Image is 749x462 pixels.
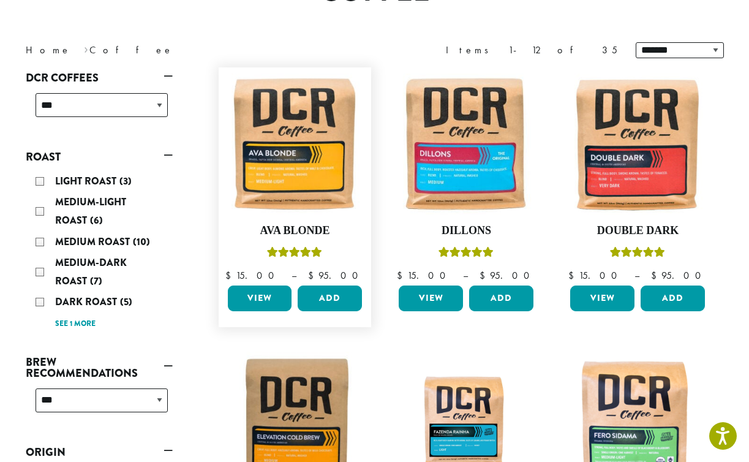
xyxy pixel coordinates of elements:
[224,74,365,214] img: Ava-Blonde-12oz-1-300x300.jpg
[469,286,533,311] button: Add
[308,269,318,282] span: $
[446,43,617,58] div: Items 1-12 of 35
[396,74,536,214] img: Dillons-12oz-300x300.jpg
[267,245,322,263] div: Rated 5.00 out of 5
[396,224,536,238] h4: Dillons
[55,256,127,288] span: Medium-Dark Roast
[399,286,463,311] a: View
[570,286,634,311] a: View
[119,174,132,188] span: (3)
[55,295,120,309] span: Dark Roast
[568,269,623,282] bdi: 15.00
[568,269,579,282] span: $
[55,195,126,227] span: Medium-Light Roast
[228,286,292,311] a: View
[26,88,173,132] div: DCR Coffees
[26,167,173,337] div: Roast
[26,44,71,56] a: Home
[84,39,88,58] span: ›
[396,74,536,281] a: DillonsRated 5.00 out of 5
[90,274,102,288] span: (7)
[26,67,173,88] a: DCR Coffees
[120,295,132,309] span: (5)
[463,269,468,282] span: –
[225,269,236,282] span: $
[634,269,639,282] span: –
[26,384,173,427] div: Brew Recommendations
[651,269,661,282] span: $
[26,352,173,384] a: Brew Recommendations
[567,74,708,214] img: Double-Dark-12oz-300x300.jpg
[397,269,451,282] bdi: 15.00
[26,146,173,167] a: Roast
[641,286,705,311] button: Add
[55,235,133,249] span: Medium Roast
[397,269,407,282] span: $
[55,318,96,330] a: See 1 more
[610,245,665,263] div: Rated 4.50 out of 5
[90,213,103,227] span: (6)
[225,269,280,282] bdi: 15.00
[567,224,708,238] h4: Double Dark
[225,224,366,238] h4: Ava Blonde
[225,74,366,281] a: Ava BlondeRated 5.00 out of 5
[480,269,535,282] bdi: 95.00
[298,286,362,311] button: Add
[292,269,296,282] span: –
[55,174,119,188] span: Light Roast
[480,269,490,282] span: $
[133,235,150,249] span: (10)
[567,74,708,281] a: Double DarkRated 4.50 out of 5
[438,245,494,263] div: Rated 5.00 out of 5
[651,269,707,282] bdi: 95.00
[26,43,356,58] nav: Breadcrumb
[308,269,364,282] bdi: 95.00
